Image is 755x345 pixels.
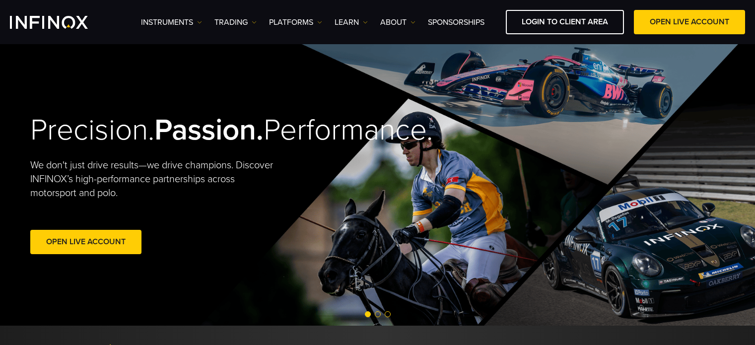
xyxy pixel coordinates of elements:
[375,311,381,317] span: Go to slide 2
[30,230,141,254] a: Open Live Account
[10,16,111,29] a: INFINOX Logo
[365,311,371,317] span: Go to slide 1
[380,16,415,28] a: ABOUT
[335,16,368,28] a: Learn
[30,158,280,200] p: We don't just drive results—we drive champions. Discover INFINOX’s high-performance partnerships ...
[214,16,257,28] a: TRADING
[506,10,624,34] a: LOGIN TO CLIENT AREA
[385,311,391,317] span: Go to slide 3
[634,10,745,34] a: OPEN LIVE ACCOUNT
[428,16,484,28] a: SPONSORSHIPS
[154,112,264,148] strong: Passion.
[30,112,343,148] h2: Precision. Performance.
[141,16,202,28] a: Instruments
[269,16,322,28] a: PLATFORMS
